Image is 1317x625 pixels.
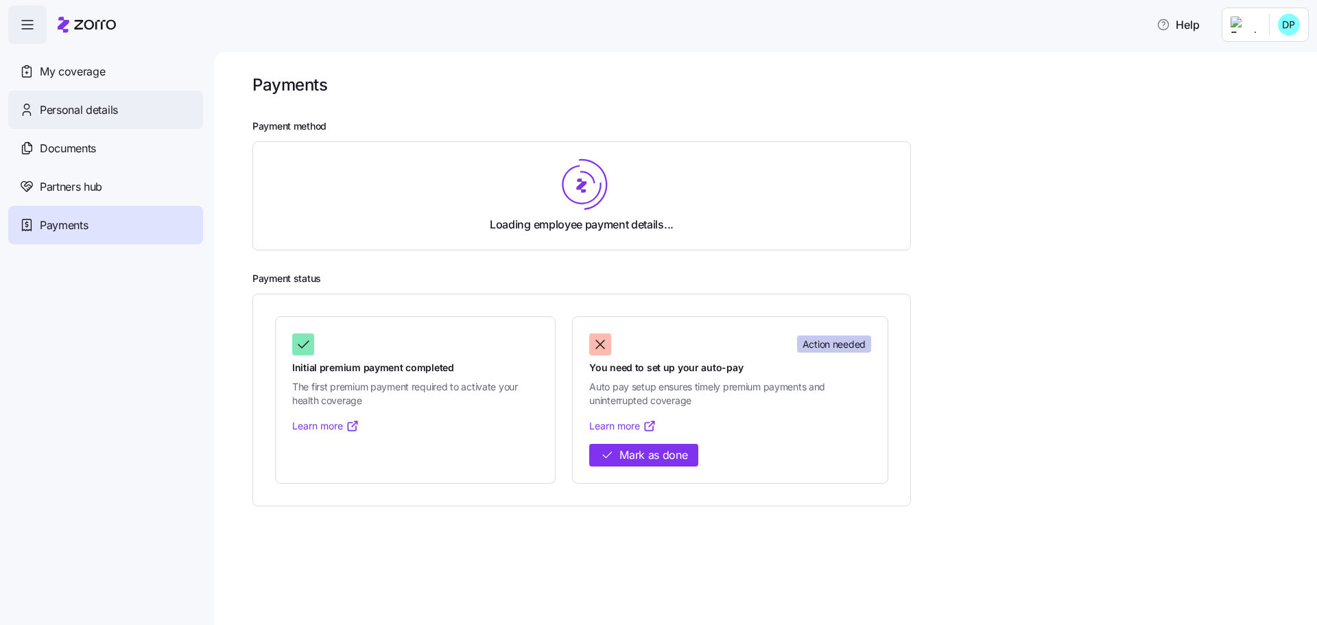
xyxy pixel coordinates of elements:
span: You need to set up your auto-pay [589,361,871,375]
span: Initial premium payment completed [292,361,538,375]
span: Personal details [40,102,118,119]
a: My coverage [8,52,203,91]
h2: Payment method [252,120,1298,133]
a: Learn more [589,419,656,433]
span: Help [1156,16,1200,33]
a: Payments [8,206,203,244]
h2: Payment status [252,272,1298,285]
span: Partners hub [40,178,102,196]
a: Documents [8,129,203,167]
span: Action needed [803,338,866,351]
a: Partners hub [8,167,203,206]
img: Employer logo [1231,16,1258,33]
a: Personal details [8,91,203,129]
span: Payments [40,217,88,234]
span: Loading employee payment details... [490,216,674,233]
span: My coverage [40,63,105,80]
button: Help [1146,11,1211,38]
h1: Payments [252,74,327,95]
img: c233a48f1e9e7ec418bb2977e7d72fb0 [1278,14,1300,36]
a: Learn more [292,419,359,433]
span: Auto pay setup ensures timely premium payments and uninterrupted coverage [589,380,871,408]
button: Mark as done [589,444,698,467]
span: The first premium payment required to activate your health coverage [292,380,538,408]
span: Mark as done [619,447,687,464]
span: Documents [40,140,96,157]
